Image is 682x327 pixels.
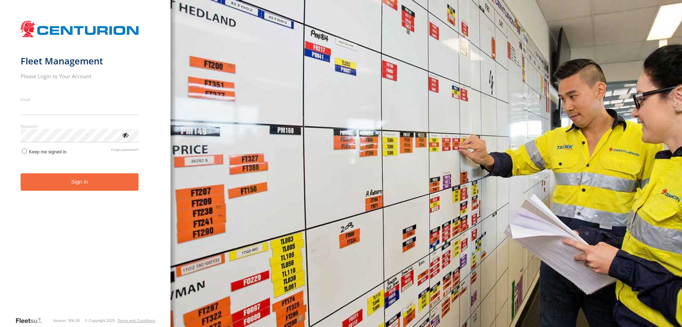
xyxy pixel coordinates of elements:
label: Email [21,97,139,102]
div: © Copyright 2025 - [85,318,155,323]
label: Password [21,123,139,129]
h2: Please Login to Your Account [21,73,139,80]
div: ViewPassword [121,131,129,138]
a: Terms and Conditions [118,318,155,323]
h1: Fleet Management [21,55,139,67]
a: Visit our Website [15,317,48,324]
form: main [21,17,150,316]
span: Keep me signed in [29,149,66,154]
input: Keep me signed in [22,149,27,153]
div: Version: 306.00 [53,318,80,323]
a: Forgot password? [111,148,139,154]
button: Sign in [21,173,139,191]
img: Centurion Transport [21,20,139,38]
